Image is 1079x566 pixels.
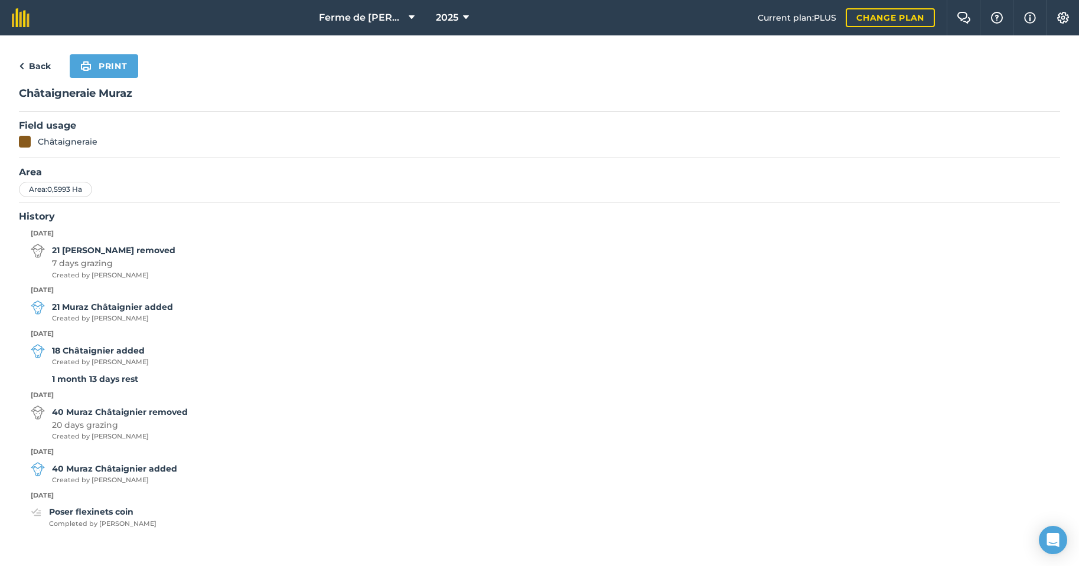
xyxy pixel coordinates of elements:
strong: 40 Muraz Châtaignier added [52,462,177,475]
p: [DATE] [19,228,1060,239]
div: Area : 0,5993 Ha [19,182,92,197]
span: Completed by [PERSON_NAME] [49,519,157,529]
span: Created by [PERSON_NAME] [52,475,177,486]
h1: Châtaigneraie Muraz [19,85,1060,112]
img: svg+xml;base64,PHN2ZyB4bWxucz0iaHR0cDovL3d3dy53My5vcmcvMjAwMC9zdmciIHdpZHRoPSI5IiBoZWlnaHQ9IjI0Ii... [19,59,24,73]
span: Created by [PERSON_NAME] [52,313,173,324]
strong: Poser flexinets coin [49,506,133,517]
img: svg+xml;base64,PHN2ZyB4bWxucz0iaHR0cDovL3d3dy53My5vcmcvMjAwMC9zdmciIHdpZHRoPSIxNyIgaGVpZ2h0PSIxNy... [1024,11,1036,25]
div: Open Intercom Messenger [1039,526,1067,554]
p: [DATE] [19,390,1060,401]
a: Change plan [846,8,935,27]
h2: Field usage [19,119,1060,133]
img: svg+xml;base64,PD94bWwgdmVyc2lvbj0iMS4wIiBlbmNvZGluZz0idXRmLTgiPz4KPCEtLSBHZW5lcmF0b3I6IEFkb2JlIE... [31,405,45,420]
img: svg+xml;base64,PD94bWwgdmVyc2lvbj0iMS4wIiBlbmNvZGluZz0idXRmLTgiPz4KPCEtLSBHZW5lcmF0b3I6IEFkb2JlIE... [31,300,45,315]
img: svg+xml;base64,PD94bWwgdmVyc2lvbj0iMS4wIiBlbmNvZGluZz0idXRmLTgiPz4KPCEtLSBHZW5lcmF0b3I6IEFkb2JlIE... [31,505,42,519]
img: svg+xml;base64,PD94bWwgdmVyc2lvbj0iMS4wIiBlbmNvZGluZz0idXRmLTgiPz4KPCEtLSBHZW5lcmF0b3I6IEFkb2JlIE... [31,462,45,476]
strong: 40 Muraz Châtaignier removed [52,405,188,418]
h2: History [19,210,1060,224]
span: 7 days grazing [52,257,175,270]
a: Poser flexinets coinCompleted by [PERSON_NAME] [31,505,157,529]
strong: 1 month 13 days rest [52,374,138,384]
div: Châtaigneraie [38,135,97,148]
p: [DATE] [19,447,1060,457]
strong: 18 Châtaignier added [52,344,149,357]
img: A cog icon [1056,12,1070,24]
p: [DATE] [19,490,1060,501]
span: 2025 [436,11,458,25]
span: Created by [PERSON_NAME] [52,270,175,281]
img: svg+xml;base64,PD94bWwgdmVyc2lvbj0iMS4wIiBlbmNvZGluZz0idXRmLTgiPz4KPCEtLSBHZW5lcmF0b3I6IEFkb2JlIE... [31,244,45,258]
span: Current plan : PLUS [758,11,836,24]
button: Print [70,54,138,78]
a: Back [19,59,51,73]
img: fieldmargin Logo [12,8,30,27]
img: Two speech bubbles overlapping with the left bubble in the forefront [957,12,971,24]
p: [DATE] [19,285,1060,296]
span: Ferme de [PERSON_NAME] [319,11,404,25]
img: svg+xml;base64,PHN2ZyB4bWxucz0iaHR0cDovL3d3dy53My5vcmcvMjAwMC9zdmciIHdpZHRoPSIxOSIgaGVpZ2h0PSIyNC... [80,59,92,73]
span: 20 days grazing [52,418,188,431]
img: svg+xml;base64,PD94bWwgdmVyc2lvbj0iMS4wIiBlbmNvZGluZz0idXRmLTgiPz4KPCEtLSBHZW5lcmF0b3I6IEFkb2JlIE... [31,344,45,358]
span: Created by [PERSON_NAME] [52,357,149,368]
p: [DATE] [19,329,1060,339]
img: A question mark icon [990,12,1004,24]
strong: 21 Muraz Châtaignier added [52,300,173,313]
span: Created by [PERSON_NAME] [52,431,188,442]
strong: 21 [PERSON_NAME] removed [52,244,175,257]
h2: Area [19,165,1060,179]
